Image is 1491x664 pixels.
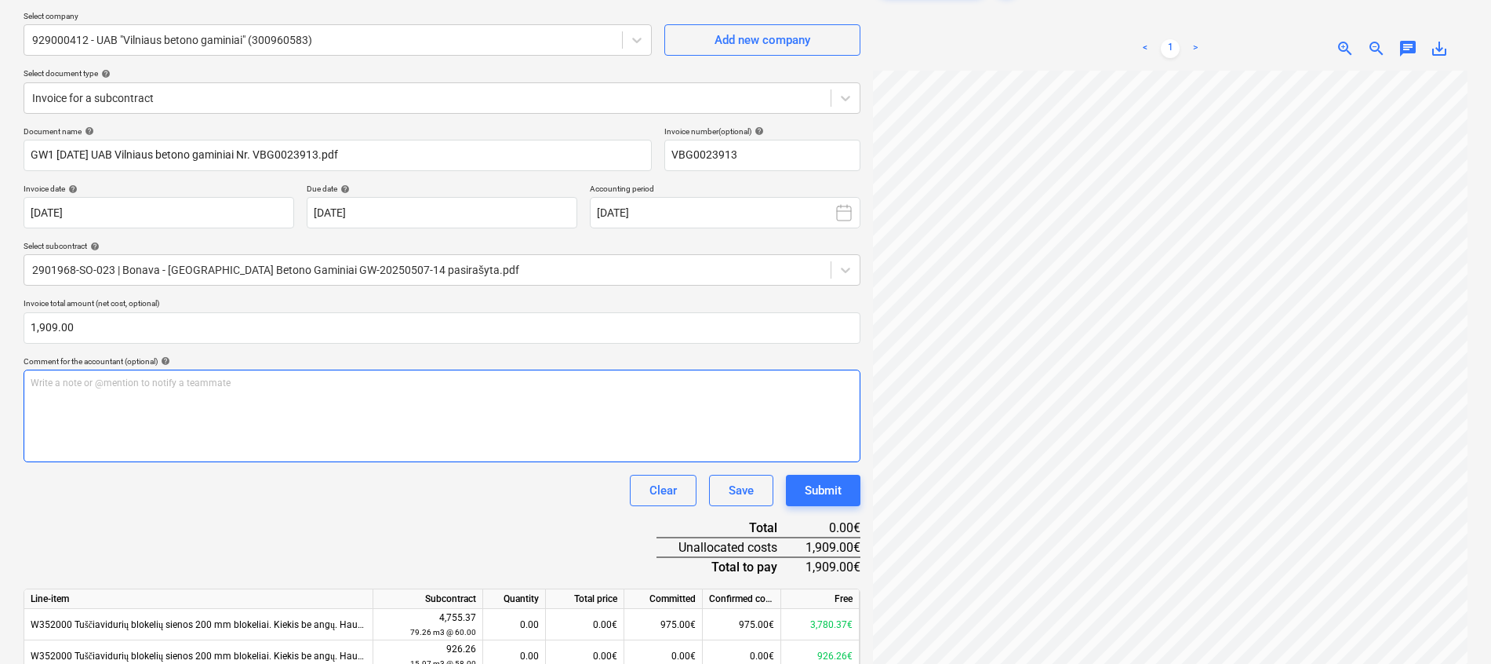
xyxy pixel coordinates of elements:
span: help [98,69,111,78]
div: Confirmed costs [703,589,781,609]
div: 4,755.37 [380,611,476,640]
iframe: Chat Widget [1413,589,1491,664]
div: 3,780.37€ [781,609,860,640]
span: zoom_out [1367,39,1386,58]
div: Submit [805,480,842,501]
div: Total price [546,589,624,609]
div: 1,909.00€ [802,557,861,576]
div: Subcontract [373,589,483,609]
input: Invoice number [664,140,860,171]
button: Submit [786,475,860,506]
div: 0.00 [489,609,539,640]
a: Previous page [1136,39,1155,58]
p: Select company [24,11,652,24]
div: 0.00€ [546,609,624,640]
div: 0.00€ [802,519,861,538]
div: Quantity [483,589,546,609]
div: Total to pay [656,557,802,576]
div: Invoice number (optional) [664,126,860,137]
div: Line-item [24,589,373,609]
div: Total [656,519,802,538]
a: Next page [1186,39,1205,58]
div: Committed [624,589,703,609]
button: Add new company [664,24,860,56]
span: save_alt [1430,39,1449,58]
div: Free [781,589,860,609]
span: zoom_in [1336,39,1355,58]
span: help [337,184,350,194]
div: 975.00€ [624,609,703,640]
span: help [87,242,100,251]
span: help [751,126,764,136]
div: Add new company [715,30,810,50]
div: 1,909.00€ [802,538,861,557]
span: help [65,184,78,194]
div: Unallocated costs [656,538,802,557]
span: W352000 Tuščiavidurių blokelių sienos 200 mm blokeliai. Kiekis be angų. Haus SM6 (+6%) [31,651,410,662]
button: [DATE] [590,197,860,228]
div: Select document type [24,68,860,78]
small: 79.26 m3 @ 60.00 [410,628,476,637]
button: Save [709,475,773,506]
input: Document name [24,140,652,171]
input: Due date not specified [307,197,577,228]
div: Select subcontract [24,241,860,251]
span: chat [1398,39,1417,58]
span: help [82,126,94,136]
a: Page 1 is your current page [1161,39,1180,58]
div: 975.00€ [703,609,781,640]
div: Clear [649,480,677,501]
div: Document name [24,126,652,137]
input: Invoice date not specified [24,197,294,228]
div: Comment for the accountant (optional) [24,356,860,367]
p: Accounting period [590,184,860,197]
span: W352000 Tuščiavidurių blokelių sienos 200 mm blokeliai. Kiekis be angų. Haus P6-20, užpilami. (+6%) [31,619,459,630]
div: Invoice date [24,184,294,194]
p: Invoice total amount (net cost, optional) [24,298,860,312]
div: Save [729,480,754,501]
span: help [158,356,170,366]
input: Invoice total amount (net cost, optional) [24,312,860,344]
div: Due date [307,184,577,194]
button: Clear [630,475,696,506]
